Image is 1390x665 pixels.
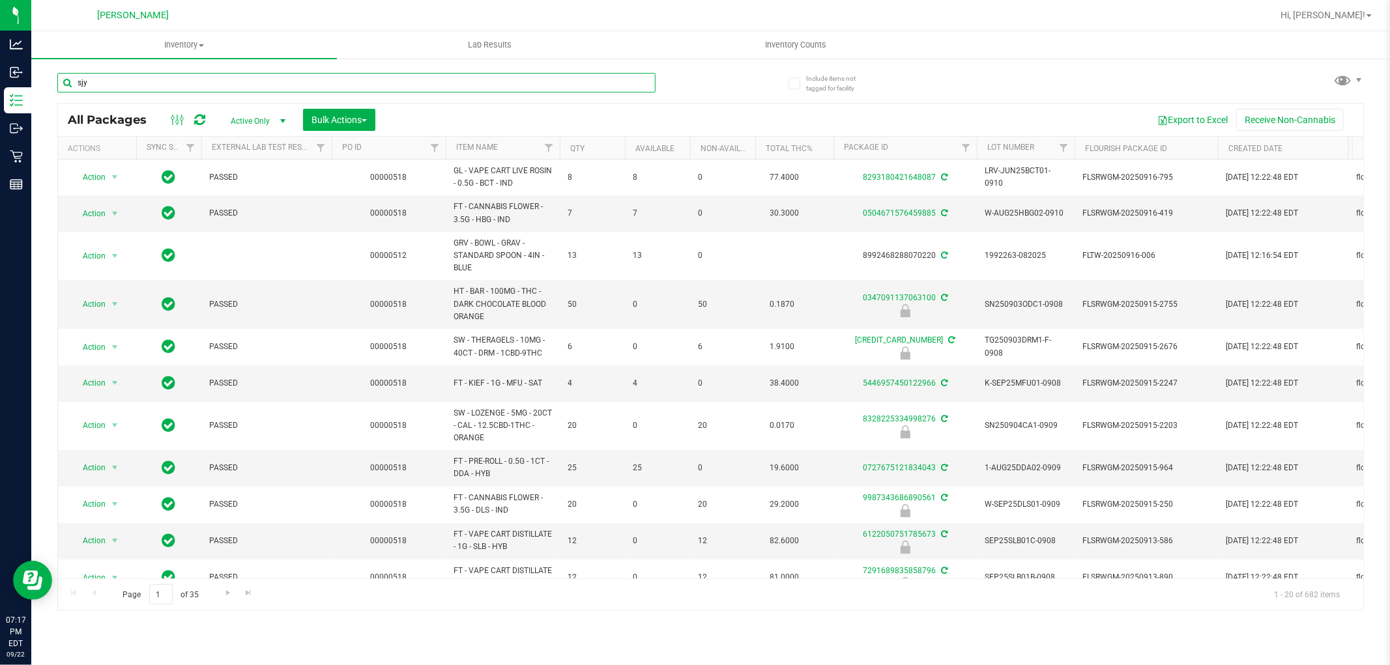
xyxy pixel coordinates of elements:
[162,374,176,392] span: In Sync
[311,115,367,125] span: Bulk Actions
[698,377,747,389] span: 0
[218,584,237,602] a: Go to the next page
[698,171,747,184] span: 0
[71,295,106,313] span: Action
[68,113,160,127] span: All Packages
[987,143,1034,152] a: Lot Number
[107,569,123,587] span: select
[371,342,407,351] a: 00000518
[568,249,617,262] span: 13
[633,377,682,389] span: 4
[209,498,324,511] span: PASSED
[570,144,585,153] a: Qty
[310,137,332,159] a: Filter
[763,295,801,314] span: 0.1870
[107,295,123,313] span: select
[633,249,682,262] span: 13
[955,137,977,159] a: Filter
[763,204,805,223] span: 30.3000
[10,66,23,79] inline-svg: Inbound
[633,535,682,547] span: 0
[162,337,176,356] span: In Sync
[162,459,176,477] span: In Sync
[371,251,407,260] a: 00000512
[10,122,23,135] inline-svg: Outbound
[856,335,944,345] a: [CREDIT_CARD_NUMBER]
[1264,584,1350,604] span: 1 - 20 of 682 items
[1226,498,1298,511] span: [DATE] 12:22:48 EDT
[568,571,617,584] span: 12
[844,143,888,152] a: Package ID
[162,416,176,434] span: In Sync
[68,144,131,153] div: Actions
[162,246,176,264] span: In Sync
[107,338,123,356] span: select
[863,208,936,218] a: 0504671576459885
[633,207,682,219] span: 7
[633,341,682,353] span: 0
[162,295,176,313] span: In Sync
[454,285,552,323] span: HT - BAR - 100MG - THC - DARK CHOCOLATE BLOOD ORANGE
[1082,298,1210,311] span: FLSRWGM-20250915-2755
[209,171,324,184] span: PASSED
[1226,462,1298,474] span: [DATE] 12:22:48 EDT
[1226,571,1298,584] span: [DATE] 12:22:48 EDT
[162,204,176,222] span: In Sync
[939,378,948,388] span: Sync from Compliance System
[454,492,552,516] span: FT - CANNABIS FLOWER - 3.5G - DLS - IND
[180,137,201,159] a: Filter
[454,237,552,275] span: GRV - BOWL - GRAV - STANDARD SPOON - 4IN - BLUE
[985,207,1067,219] span: W-AUG25HBG02-0910
[162,531,176,550] span: In Sync
[147,143,197,152] a: Sync Status
[209,377,324,389] span: PASSED
[766,144,813,153] a: Total THC%
[832,541,979,554] div: Launch Hold
[568,462,617,474] span: 25
[71,205,106,223] span: Action
[162,568,176,586] span: In Sync
[371,536,407,545] a: 00000518
[456,143,498,152] a: Item Name
[947,335,955,345] span: Sync from Compliance System
[1082,171,1210,184] span: FLSRWGM-20250916-795
[1226,249,1298,262] span: [DATE] 12:16:54 EDT
[209,462,324,474] span: PASSED
[985,571,1067,584] span: SEP25SLB01B-0908
[57,73,656,92] input: Search Package ID, Item Name, SKU, Lot or Part Number...
[209,298,324,311] span: PASSED
[1226,298,1298,311] span: [DATE] 12:22:48 EDT
[698,341,747,353] span: 6
[863,493,936,502] a: 9987343686890561
[568,377,617,389] span: 4
[633,462,682,474] span: 25
[1228,144,1282,153] a: Created Date
[1082,377,1210,389] span: FLSRWGM-20250915-2247
[107,374,123,392] span: select
[832,249,979,262] div: 8992468288070220
[10,178,23,191] inline-svg: Reports
[832,577,979,590] div: Launch Hold
[162,168,176,186] span: In Sync
[643,31,948,59] a: Inventory Counts
[371,378,407,388] a: 00000518
[1149,109,1236,131] button: Export to Excel
[107,495,123,513] span: select
[832,425,979,438] div: Newly Received
[371,573,407,582] a: 00000518
[698,535,747,547] span: 12
[454,201,552,225] span: FT - CANNABIS FLOWER - 3.5G - HBG - IND
[454,455,552,480] span: FT - PRE-ROLL - 0.5G - 1CT - DDA - HYB
[763,168,805,187] span: 77.4000
[698,462,747,474] span: 0
[1082,571,1210,584] span: FLSRWGM-20250913-890
[1053,137,1075,159] a: Filter
[939,493,948,502] span: Sync from Compliance System
[939,414,948,423] span: Sync from Compliance System
[107,531,123,550] span: select
[701,144,759,153] a: Non-Available
[71,416,106,434] span: Action
[111,584,210,604] span: Page of 35
[10,94,23,107] inline-svg: Inventory
[1082,535,1210,547] span: FLSRWGM-20250913-586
